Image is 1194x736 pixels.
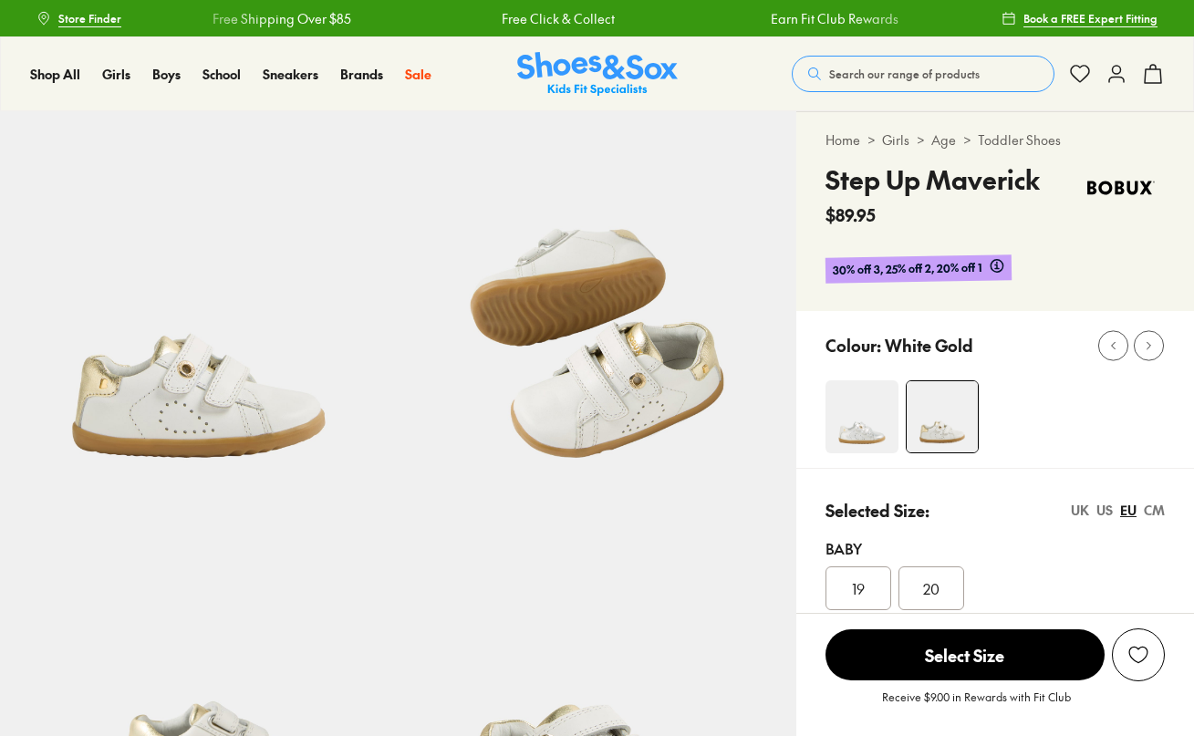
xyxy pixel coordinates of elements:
p: Selected Size: [825,498,929,523]
p: Receive $9.00 in Rewards with Fit Club [882,689,1071,721]
span: Girls [102,65,130,83]
a: Girls [882,130,909,150]
a: Store Finder [36,2,121,35]
span: Sale [405,65,431,83]
div: UK [1071,501,1089,520]
img: 4-551655_1 [825,380,898,453]
a: Sneakers [263,65,318,84]
a: Girls [102,65,130,84]
img: 5-551661_1 [398,111,795,509]
a: Brands [340,65,383,84]
p: Colour: [825,333,881,358]
span: School [202,65,241,83]
a: Earn Fit Club Rewards [769,9,897,28]
a: Shoes & Sox [517,52,678,97]
a: Book a FREE Expert Fitting [1002,2,1158,35]
button: Select Size [825,628,1105,681]
span: Book a FREE Expert Fitting [1023,10,1158,26]
div: > > > [825,130,1165,150]
a: Free Shipping Over $85 [211,9,349,28]
div: EU [1120,501,1137,520]
a: Shop All [30,65,80,84]
span: 20 [923,577,940,599]
h4: Step Up Maverick [825,161,1040,199]
span: Select Size [825,629,1105,680]
span: $89.95 [825,202,876,227]
span: 19 [852,577,865,599]
button: Add to Wishlist [1112,628,1165,681]
span: Store Finder [58,10,121,26]
span: Search our range of products [829,66,980,82]
a: Home [825,130,860,150]
span: Sneakers [263,65,318,83]
div: Baby [825,537,1165,559]
a: Toddler Shoes [978,130,1061,150]
img: 4-551660_1 [907,381,978,452]
span: Boys [152,65,181,83]
div: CM [1144,501,1165,520]
span: 30% off 3, 25% off 2, 20% off 1 [832,258,981,279]
a: Boys [152,65,181,84]
span: Brands [340,65,383,83]
a: School [202,65,241,84]
a: Free Click & Collect [500,9,613,28]
button: Search our range of products [792,56,1054,92]
span: Shop All [30,65,80,83]
img: Vendor logo [1077,161,1165,215]
a: Sale [405,65,431,84]
img: SNS_Logo_Responsive.svg [517,52,678,97]
p: White Gold [885,333,973,358]
div: US [1096,501,1113,520]
a: Age [931,130,956,150]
